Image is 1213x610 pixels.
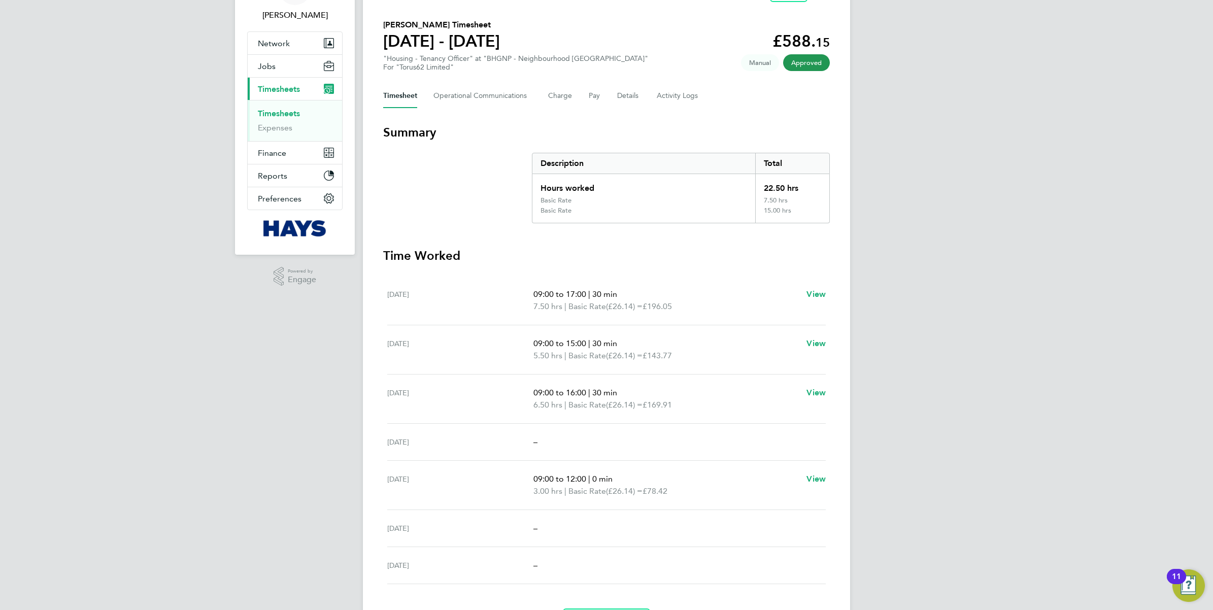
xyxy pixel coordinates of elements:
[248,100,342,141] div: Timesheets
[387,522,533,534] div: [DATE]
[755,153,829,174] div: Total
[755,207,829,223] div: 15.00 hrs
[592,338,617,348] span: 30 min
[263,220,327,236] img: hays-logo-retina.png
[568,485,606,497] span: Basic Rate
[383,54,648,72] div: "Housing - Tenancy Officer" at "BHGNP - Neighbourhood [GEOGRAPHIC_DATA]"
[568,350,606,362] span: Basic Rate
[741,54,779,71] span: This timesheet was manually created.
[806,337,826,350] a: View
[288,276,316,284] span: Engage
[806,289,826,299] span: View
[258,123,292,132] a: Expenses
[258,109,300,118] a: Timesheets
[592,289,617,299] span: 30 min
[568,300,606,313] span: Basic Rate
[383,84,417,108] button: Timesheet
[806,387,826,399] a: View
[643,301,672,311] span: £196.05
[383,124,830,141] h3: Summary
[533,474,586,484] span: 09:00 to 12:00
[806,388,826,397] span: View
[564,301,566,311] span: |
[568,399,606,411] span: Basic Rate
[533,523,537,533] span: –
[247,220,343,236] a: Go to home page
[643,351,672,360] span: £143.77
[247,9,343,21] span: Megan Hall
[533,388,586,397] span: 09:00 to 16:00
[248,142,342,164] button: Finance
[533,437,537,447] span: –
[592,474,613,484] span: 0 min
[755,174,829,196] div: 22.50 hrs
[248,164,342,187] button: Reports
[806,338,826,348] span: View
[564,486,566,496] span: |
[643,400,672,410] span: £169.91
[532,153,755,174] div: Description
[533,486,562,496] span: 3.00 hrs
[541,207,571,215] div: Basic Rate
[783,54,830,71] span: This timesheet has been approved.
[258,61,276,71] span: Jobs
[383,63,648,72] div: For "Torus62 Limited"
[387,559,533,571] div: [DATE]
[274,267,317,286] a: Powered byEngage
[606,400,643,410] span: (£26.14) =
[564,400,566,410] span: |
[588,388,590,397] span: |
[806,288,826,300] a: View
[258,171,287,181] span: Reports
[617,84,641,108] button: Details
[533,400,562,410] span: 6.50 hrs
[564,351,566,360] span: |
[1172,569,1205,602] button: Open Resource Center, 11 new notifications
[532,153,830,223] div: Summary
[606,301,643,311] span: (£26.14) =
[387,337,533,362] div: [DATE]
[258,84,300,94] span: Timesheets
[383,19,500,31] h2: [PERSON_NAME] Timesheet
[588,474,590,484] span: |
[533,351,562,360] span: 5.50 hrs
[772,31,830,51] app-decimal: £588.
[643,486,667,496] span: £78.42
[816,35,830,50] span: 15
[806,474,826,484] span: View
[532,174,755,196] div: Hours worked
[383,248,830,264] h3: Time Worked
[541,196,571,205] div: Basic Rate
[588,289,590,299] span: |
[548,84,572,108] button: Charge
[533,338,586,348] span: 09:00 to 15:00
[533,301,562,311] span: 7.50 hrs
[433,84,532,108] button: Operational Communications
[248,32,342,54] button: Network
[1172,577,1181,590] div: 11
[588,338,590,348] span: |
[387,436,533,448] div: [DATE]
[657,84,699,108] button: Activity Logs
[592,388,617,397] span: 30 min
[387,473,533,497] div: [DATE]
[288,267,316,276] span: Powered by
[533,560,537,570] span: –
[248,55,342,77] button: Jobs
[258,194,301,204] span: Preferences
[589,84,601,108] button: Pay
[606,351,643,360] span: (£26.14) =
[533,289,586,299] span: 09:00 to 17:00
[248,78,342,100] button: Timesheets
[258,39,290,48] span: Network
[806,473,826,485] a: View
[387,288,533,313] div: [DATE]
[248,187,342,210] button: Preferences
[755,196,829,207] div: 7.50 hrs
[606,486,643,496] span: (£26.14) =
[258,148,286,158] span: Finance
[387,387,533,411] div: [DATE]
[383,31,500,51] h1: [DATE] - [DATE]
